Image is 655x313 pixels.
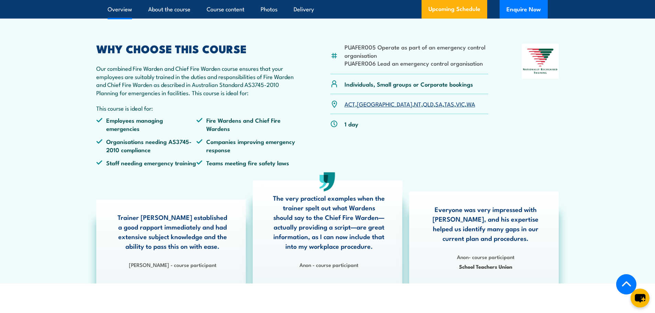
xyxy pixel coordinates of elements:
[522,44,559,79] img: Nationally Recognised Training logo.
[414,100,421,108] a: NT
[273,193,385,251] p: The very practical examples when the trainer spelt out what Wardens should say to the Chief Fire ...
[117,212,229,251] p: Trainer [PERSON_NAME] established a good rapport immediately and had extensive subject knowledge ...
[96,159,197,167] li: Staff needing emergency training
[96,137,197,154] li: Organisations needing AS3745-2010 compliance
[357,100,412,108] a: [GEOGRAPHIC_DATA]
[429,204,542,243] p: Everyone was very impressed with [PERSON_NAME], and his expertise helped us identify many gaps in...
[457,253,514,260] strong: Anon- course participant
[196,159,297,167] li: Teams meeting fire safety laws
[345,100,355,108] a: ACT
[345,59,489,67] li: PUAFER006 Lead an emergency control organisation
[631,289,649,308] button: chat-button
[196,116,297,132] li: Fire Wardens and Chief Fire Wardens
[435,100,443,108] a: SA
[456,100,465,108] a: VIC
[96,116,197,132] li: Employees managing emergencies
[467,100,475,108] a: WA
[299,261,358,268] strong: Anon - course participant
[129,261,216,268] strong: [PERSON_NAME] - course participant
[444,100,454,108] a: TAS
[345,100,475,108] p: , , , , , , ,
[96,64,297,97] p: Our combined Fire Warden and Chief Fire Warden course ensures that your employees are suitably tr...
[196,137,297,154] li: Companies improving emergency response
[429,262,542,270] span: School Teachers Union
[345,120,358,128] p: 1 day
[345,80,473,88] p: Individuals, Small groups or Corporate bookings
[96,44,297,53] h2: WHY CHOOSE THIS COURSE
[423,100,434,108] a: QLD
[96,104,297,112] p: This course is ideal for:
[345,43,489,59] li: PUAFER005 Operate as part of an emergency control organisation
